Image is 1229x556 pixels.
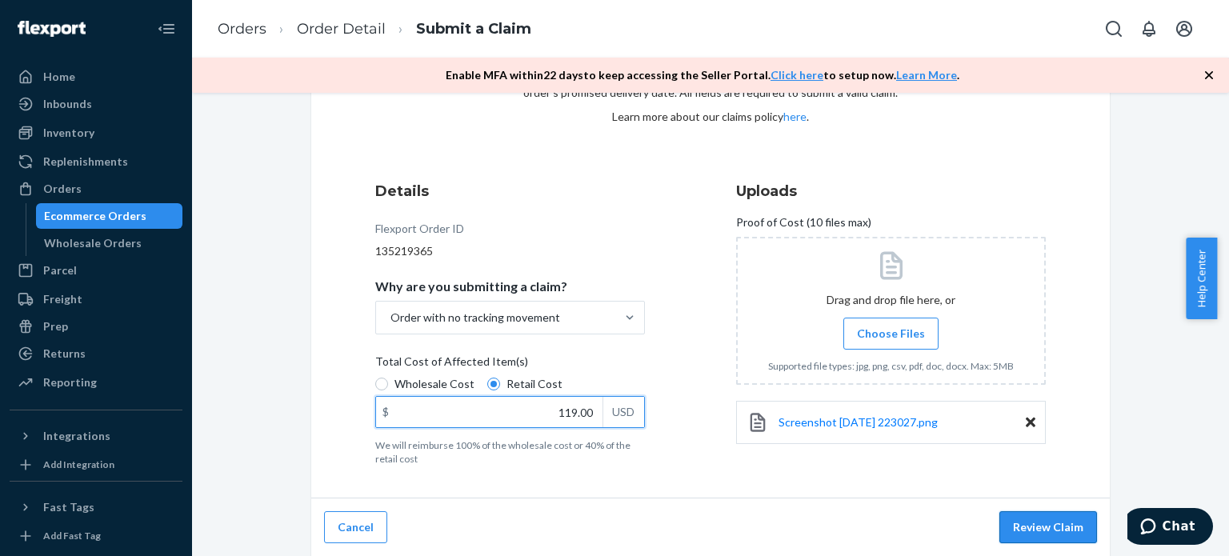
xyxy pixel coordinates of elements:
div: Ecommerce Orders [44,208,146,224]
div: Wholesale Orders [44,235,142,251]
input: Why are you submitting a claim?Order with no tracking movement [389,310,390,326]
span: Wholesale Cost [394,376,474,392]
a: Add Integration [10,455,182,474]
button: Close Navigation [150,13,182,45]
a: Learn More [896,68,957,82]
span: Screenshot [DATE] 223027.png [779,415,938,429]
div: Fast Tags [43,499,94,515]
h3: Uploads [736,181,1046,202]
iframe: Ouvre un widget dans lequel vous pouvez chatter avec l’un de nos agents [1127,508,1213,548]
a: Inventory [10,120,182,146]
div: Flexport Order ID [375,221,464,243]
div: 135219365 [375,243,645,259]
div: Orders [43,181,82,197]
a: Reporting [10,370,182,395]
a: Add Fast Tag [10,526,182,546]
a: Parcel [10,258,182,283]
a: Orders [218,20,266,38]
button: Fast Tags [10,494,182,520]
div: Integrations [43,428,110,444]
button: Open Search Box [1098,13,1130,45]
a: here [783,110,807,123]
div: Inbounds [43,96,92,112]
a: Replenishments [10,149,182,174]
a: Home [10,64,182,90]
div: Home [43,69,75,85]
input: $USD [376,397,602,427]
div: Add Integration [43,458,114,471]
p: We will reimburse 100% of the wholesale cost or 40% of the retail cost [375,438,645,466]
div: Order with no tracking movement [390,310,560,326]
input: Retail Cost [487,378,500,390]
span: Proof of Cost (10 files max) [736,214,871,237]
button: Integrations [10,423,182,449]
button: Help Center [1186,238,1217,319]
img: Flexport logo [18,21,86,37]
a: Prep [10,314,182,339]
button: Review Claim [999,511,1097,543]
p: Learn more about our claims policy . [490,109,931,125]
ol: breadcrumbs [205,6,544,53]
p: Why are you submitting a claim? [375,278,567,294]
a: Screenshot [DATE] 223027.png [779,414,938,430]
p: Enable MFA within 22 days to keep accessing the Seller Portal. to setup now. . [446,67,959,83]
div: $ [376,397,395,427]
a: Inbounds [10,91,182,117]
a: Click here [771,68,823,82]
div: Freight [43,291,82,307]
a: Returns [10,341,182,366]
h3: Details [375,181,645,202]
a: Submit a Claim [416,20,531,38]
div: Replenishments [43,154,128,170]
a: Order Detail [297,20,386,38]
a: Ecommerce Orders [36,203,183,229]
span: Total Cost of Affected Item(s) [375,354,528,376]
div: Returns [43,346,86,362]
span: Retail Cost [506,376,562,392]
div: Reporting [43,374,97,390]
span: Choose Files [857,326,925,342]
button: Open account menu [1168,13,1200,45]
div: Inventory [43,125,94,141]
button: Cancel [324,511,387,543]
div: Prep [43,318,68,334]
a: Freight [10,286,182,312]
a: Orders [10,176,182,202]
input: Wholesale Cost [375,378,388,390]
button: Open notifications [1133,13,1165,45]
a: Wholesale Orders [36,230,183,256]
div: Parcel [43,262,77,278]
div: USD [602,397,644,427]
div: Add Fast Tag [43,529,101,542]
